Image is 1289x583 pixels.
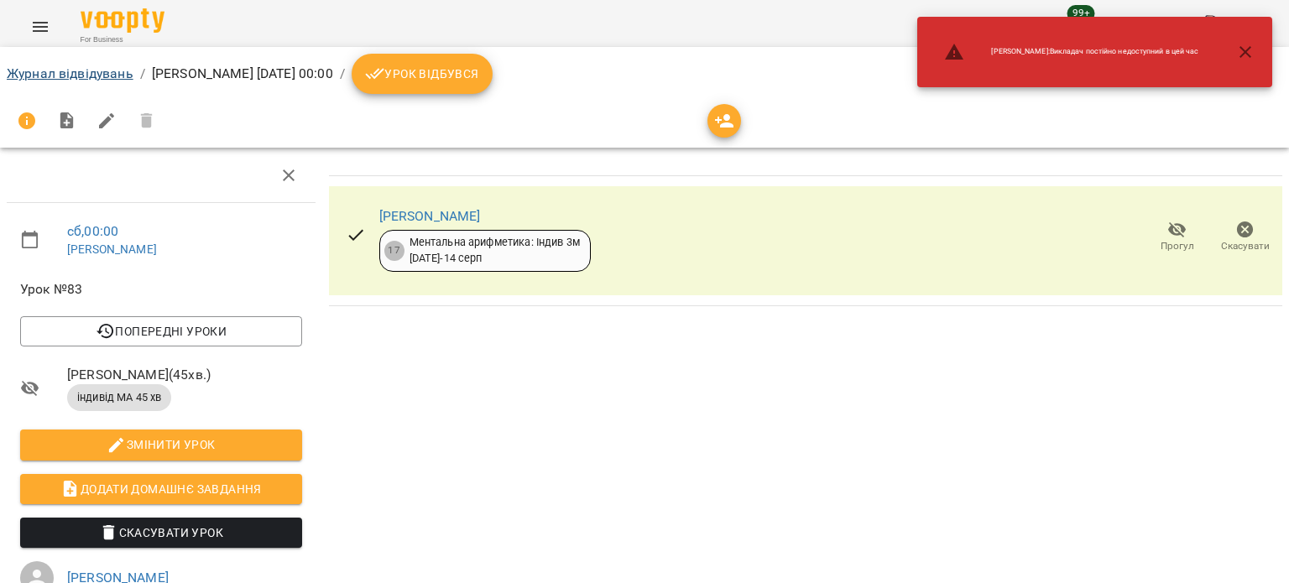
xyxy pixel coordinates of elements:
button: Скасувати Урок [20,518,302,548]
a: [PERSON_NAME] [67,242,157,256]
li: / [340,64,345,84]
button: Прогул [1143,214,1211,261]
nav: breadcrumb [7,54,1282,94]
div: Ментальна арифметика: Індив 3м [DATE] - 14 серп [410,235,580,266]
span: Прогул [1161,239,1194,253]
button: Menu [20,7,60,47]
a: Журнал відвідувань [7,65,133,81]
a: [PERSON_NAME] [379,208,481,224]
button: Змінити урок [20,429,302,460]
li: / [140,64,145,84]
span: Додати домашнє завдання [34,479,289,499]
span: Урок №83 [20,279,302,299]
span: Змінити урок [34,435,289,455]
span: індивід МА 45 хв [67,390,171,405]
button: Урок відбувся [352,54,493,94]
button: Попередні уроки [20,316,302,346]
a: сб , 00:00 [67,223,118,239]
span: [PERSON_NAME] ( 45 хв. ) [67,365,302,385]
p: [PERSON_NAME] [DATE] 00:00 [152,64,333,84]
img: Voopty Logo [81,8,164,33]
li: [PERSON_NAME] : Викладач постійно недоступний в цей час [931,35,1212,69]
div: 17 [384,241,404,261]
button: Додати домашнє завдання [20,474,302,504]
span: Скасувати Урок [34,523,289,543]
span: 99+ [1067,5,1095,22]
span: Скасувати [1221,239,1270,253]
span: Попередні уроки [34,321,289,341]
span: Урок відбувся [365,64,479,84]
button: Скасувати [1211,214,1279,261]
span: For Business [81,34,164,45]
